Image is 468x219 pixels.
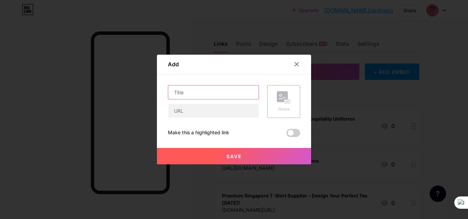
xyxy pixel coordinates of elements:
[168,60,179,68] div: Add
[226,153,242,159] span: Save
[277,107,291,112] div: Picture
[168,129,229,137] div: Make this a highlighted link
[157,148,311,164] button: Save
[168,104,259,118] input: URL
[168,85,259,99] input: Title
